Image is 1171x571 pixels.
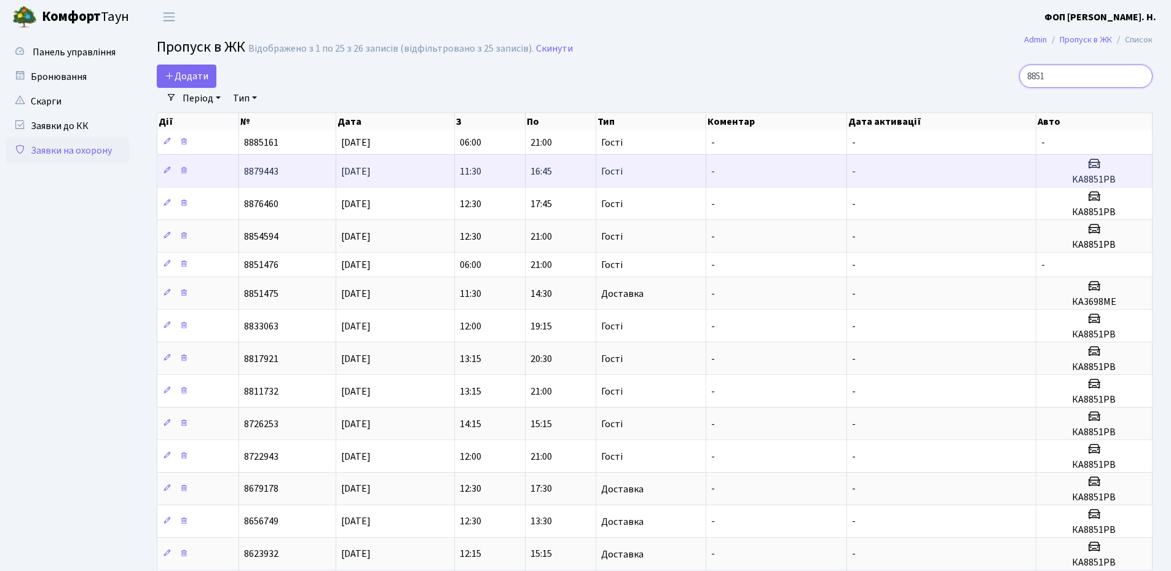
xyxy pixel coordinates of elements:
[244,287,278,301] span: 8851475
[341,320,371,333] span: [DATE]
[244,136,278,149] span: 8885161
[526,113,596,130] th: По
[711,258,715,272] span: -
[42,7,101,26] b: Комфорт
[536,43,573,55] a: Скинути
[12,5,37,30] img: logo.png
[244,352,278,366] span: 8817921
[341,548,371,561] span: [DATE]
[530,136,552,149] span: 21:00
[1041,207,1147,218] h5: КА8851РВ
[244,417,278,431] span: 8726253
[852,450,856,463] span: -
[244,258,278,272] span: 8851476
[711,197,715,211] span: -
[852,258,856,272] span: -
[6,114,129,138] a: Заявки до КК
[460,482,481,496] span: 12:30
[711,450,715,463] span: -
[601,354,623,364] span: Гості
[1041,296,1147,308] h5: КА3698МЕ
[248,43,534,55] div: Відображено з 1 по 25 з 26 записів (відфільтровано з 25 записів).
[1060,33,1112,46] a: Пропуск в ЖК
[530,287,552,301] span: 14:30
[1041,239,1147,251] h5: КА8851РВ
[460,548,481,561] span: 12:15
[336,113,455,130] th: Дата
[852,417,856,431] span: -
[341,482,371,496] span: [DATE]
[530,515,552,529] span: 13:30
[530,352,552,366] span: 20:30
[6,40,129,65] a: Панель управління
[530,450,552,463] span: 21:00
[460,230,481,243] span: 12:30
[711,165,715,178] span: -
[530,385,552,398] span: 21:00
[6,138,129,163] a: Заявки на охорону
[711,417,715,431] span: -
[239,113,336,130] th: №
[341,197,371,211] span: [DATE]
[852,320,856,333] span: -
[530,320,552,333] span: 19:15
[341,385,371,398] span: [DATE]
[711,482,715,496] span: -
[460,515,481,529] span: 12:30
[1019,65,1153,88] input: Пошук...
[711,136,715,149] span: -
[460,352,481,366] span: 13:15
[1041,258,1045,272] span: -
[711,230,715,243] span: -
[1041,174,1147,186] h5: KA8851PB
[1024,33,1047,46] a: Admin
[244,385,278,398] span: 8811732
[341,258,371,272] span: [DATE]
[33,45,116,59] span: Панель управління
[244,197,278,211] span: 8876460
[460,287,481,301] span: 11:30
[852,136,856,149] span: -
[244,482,278,496] span: 8679178
[852,352,856,366] span: -
[1044,10,1156,25] a: ФОП [PERSON_NAME]. Н.
[601,260,623,270] span: Гості
[601,138,623,148] span: Гості
[601,549,644,559] span: Доставка
[244,548,278,561] span: 8623932
[601,517,644,527] span: Доставка
[455,113,526,130] th: З
[711,548,715,561] span: -
[157,65,216,88] a: Додати
[852,165,856,178] span: -
[228,88,262,109] a: Тип
[706,113,847,130] th: Коментар
[601,232,623,242] span: Гості
[1041,136,1045,149] span: -
[530,417,552,431] span: 15:15
[341,417,371,431] span: [DATE]
[244,515,278,529] span: 8656749
[244,450,278,463] span: 8722943
[244,230,278,243] span: 8854594
[1041,329,1147,341] h5: КА8851РВ
[341,352,371,366] span: [DATE]
[530,482,552,496] span: 17:30
[530,548,552,561] span: 15:15
[178,88,226,109] a: Період
[711,287,715,301] span: -
[601,452,623,462] span: Гості
[852,287,856,301] span: -
[244,165,278,178] span: 8879443
[154,7,184,27] button: Переключити навігацію
[6,65,129,89] a: Бронювання
[1041,524,1147,536] h5: КА8851РВ
[711,515,715,529] span: -
[244,320,278,333] span: 8833063
[341,450,371,463] span: [DATE]
[1036,113,1153,130] th: Авто
[1041,361,1147,373] h5: КА8851РВ
[341,230,371,243] span: [DATE]
[852,515,856,529] span: -
[157,113,239,130] th: Дії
